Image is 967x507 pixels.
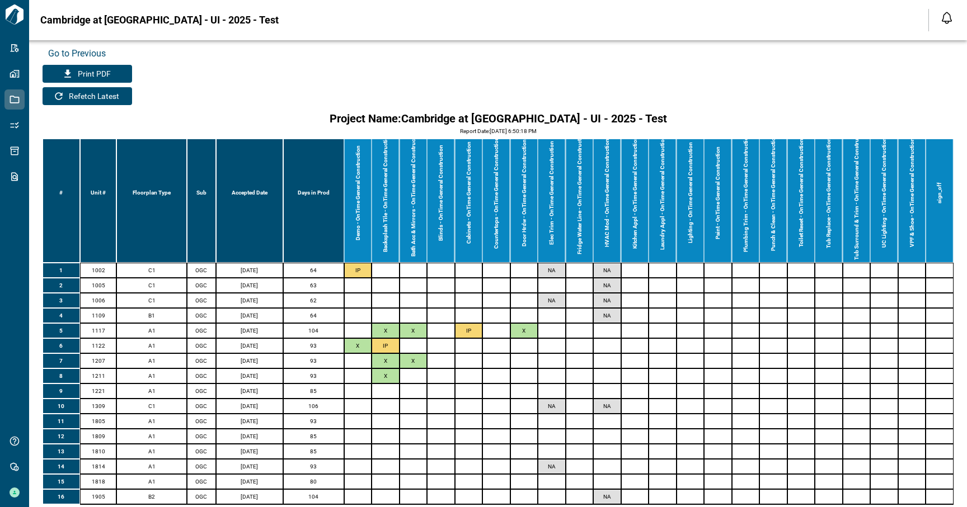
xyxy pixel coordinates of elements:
td: NA [538,459,566,474]
td: 11 [43,414,80,429]
td: 93 [283,414,344,429]
td: A1 [116,338,186,353]
button: Refetch Latest [43,87,132,105]
th: Blinds - OnTime General Construction [427,123,455,263]
th: VPF & Shoe - OnTime General Construction [898,123,926,263]
td: X [372,368,400,383]
td: 15 [43,474,80,489]
td: C1 [116,399,186,414]
td: 6 [43,338,80,353]
td: OGC [187,293,216,308]
td: NA [593,308,621,323]
th: Elec Trim - OnTime General Construction [538,123,566,263]
td: NA [538,263,566,278]
td: 1814 [80,459,117,474]
th: Laundry Appl - OnTime General Construction [649,123,677,263]
td: 106 [283,399,344,414]
td: OGC [187,459,216,474]
td: OGC [187,278,216,293]
td: X [510,323,538,338]
td: C1 [116,263,186,278]
th: Demo - OnTime General Construction [344,123,372,263]
td: 12 [43,429,80,444]
td: NA [593,263,621,278]
td: OGC [187,383,216,399]
td: OGC [187,474,216,489]
td: IP [455,323,483,338]
td: NA [593,489,621,504]
button: Print PDF [43,65,132,83]
td: 1211 [80,368,117,383]
td: [DATE] [216,489,283,504]
td: 1309 [80,399,117,414]
td: OGC [187,353,216,368]
td: 1810 [80,444,117,459]
td: 93 [283,368,344,383]
th: Punch & Clean - OnTime General Construction [759,123,787,263]
td: [DATE] [216,474,283,489]
td: 1005 [80,278,117,293]
td: X [400,353,428,368]
th: Tub Surround & Trim - OnTime General Construction [843,123,871,263]
td: 1117 [80,323,117,338]
td: X [400,323,428,338]
td: [DATE] [216,368,283,383]
th: Kitchen Appl - OnTime General Construction [621,123,649,263]
td: 16 [43,489,80,504]
td: A1 [116,323,186,338]
td: B1 [116,308,186,323]
th: Paint - OnTime General Construction [704,123,732,263]
td: 8 [43,368,80,383]
td: [DATE] [216,338,283,353]
td: X [372,323,400,338]
th: Countertops - OnTime General Construction [482,123,510,263]
td: 93 [283,459,344,474]
th: Lighting - OnTime General Construction [677,123,705,263]
td: 9 [43,383,80,399]
th: # [43,123,80,263]
td: [DATE] [216,444,283,459]
td: 1002 [80,263,117,278]
td: 4 [43,308,80,323]
td: X [344,338,372,353]
td: OGC [187,399,216,414]
td: [DATE] [216,459,283,474]
td: 1818 [80,474,117,489]
td: A1 [116,444,186,459]
th: HVAC Mod - OnTime General Construction [593,123,621,263]
p: Report Date: [DATE] 6:50:18 PM [460,127,537,135]
th: Sub [187,123,216,263]
th: UC Lighting - OnTime General Construction [870,123,898,263]
td: NA [593,293,621,308]
span: Go to Previous [48,48,106,59]
td: C1 [116,293,186,308]
td: OGC [187,444,216,459]
th: Accepted Date [216,123,283,263]
td: 93 [283,353,344,368]
th: Plumbing Trim - OnTime General Construction [732,123,760,263]
td: 85 [283,383,344,399]
td: A1 [116,429,186,444]
th: Fridge Water Line - OnTime General Construction [566,123,594,263]
th: Floorplan Type [116,123,186,263]
td: A1 [116,383,186,399]
td: 104 [283,489,344,504]
td: 2 [43,278,80,293]
td: A1 [116,414,186,429]
th: Backsplash Tile - OnTime General Construction [372,123,400,263]
td: OGC [187,338,216,353]
td: [DATE] [216,308,283,323]
td: 1122 [80,338,117,353]
td: 1109 [80,308,117,323]
td: 93 [283,338,344,353]
td: [DATE] [216,429,283,444]
td: 13 [43,444,80,459]
td: OGC [187,414,216,429]
span: Cambridge at [GEOGRAPHIC_DATA] - UI - 2025 - Test [40,15,279,26]
th: Unit # [80,123,117,263]
td: [DATE] [216,263,283,278]
td: OGC [187,429,216,444]
td: A1 [116,353,186,368]
th: Cabinets - OnTime General Construction [455,123,483,263]
td: 1221 [80,383,117,399]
